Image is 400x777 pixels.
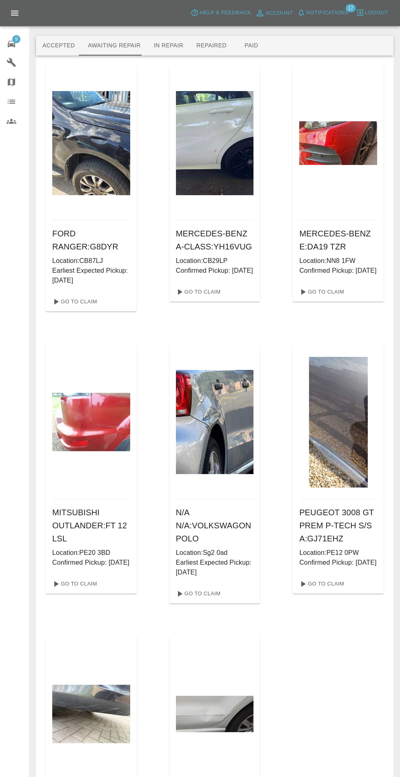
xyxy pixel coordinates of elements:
[176,506,254,545] h6: N/A N/A : VOLKSWAGON POLO
[81,36,147,56] button: Awaiting Repair
[173,587,223,600] a: Go To Claim
[299,506,377,545] h6: PEUGEOT 3008 GT PREM P-TECH S/S A : GJ71EHZ
[176,558,254,577] p: Earliest Expected Pickup: [DATE]
[299,558,377,568] p: Confirmed Pickup: [DATE]
[36,36,81,56] button: Accepted
[200,8,251,18] span: Help & Feedback
[52,558,130,568] p: Confirmed Pickup: [DATE]
[295,7,351,19] button: Notifications
[173,285,223,298] a: Go To Claim
[49,577,99,590] a: Go To Claim
[299,266,377,276] p: Confirmed Pickup: [DATE]
[49,295,99,308] a: Go To Claim
[306,8,349,18] span: Notifications
[299,256,377,266] p: Location: NN8 1FW
[176,227,254,253] h6: MERCEDES-BENZ A-CLASS : YH16VUG
[365,8,388,18] span: Logout
[233,36,270,56] button: Paid
[345,4,356,12] span: 17
[299,227,377,253] h6: MERCEDES-BENZ E : DA19 TZR
[176,548,254,558] p: Location: Sg2 0ad
[52,266,130,285] p: Earliest Expected Pickup: [DATE]
[147,36,190,56] button: In Repair
[5,3,24,23] button: Open drawer
[299,548,377,558] p: Location: PE12 0PW
[296,285,346,298] a: Go To Claim
[253,7,295,20] a: Account
[176,266,254,276] p: Confirmed Pickup: [DATE]
[52,256,130,266] p: Location: CB87LJ
[176,256,254,266] p: Location: CB29LP
[12,35,20,43] span: 9
[296,577,346,590] a: Go To Claim
[52,548,130,558] p: Location: PE20 3BD
[189,7,253,19] button: Help & Feedback
[266,9,293,18] span: Account
[354,7,390,19] button: Logout
[190,36,233,56] button: Repaired
[52,227,130,253] h6: FORD RANGER : G8DYR
[52,506,130,545] h6: MITSUBISHI OUTLANDER : FT 12 LSL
